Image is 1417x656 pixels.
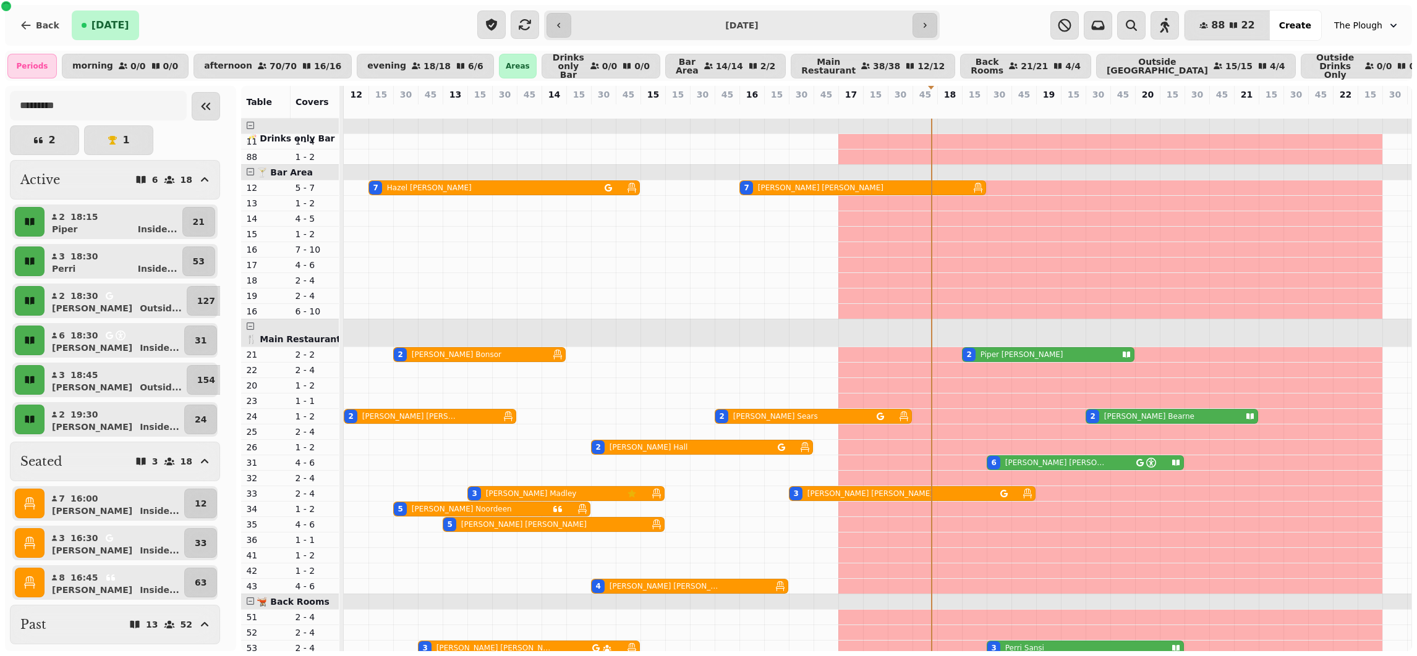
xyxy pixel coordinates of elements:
[412,350,501,360] p: [PERSON_NAME] Bonsor
[246,97,272,107] span: Table
[966,350,971,360] div: 2
[499,54,537,78] div: Areas
[152,457,158,466] p: 3
[140,381,182,393] p: Outsid ...
[246,364,285,376] p: 22
[772,103,781,116] p: 0
[70,369,98,381] p: 18:45
[994,88,1005,101] p: 30
[187,286,226,316] button: 127
[1217,103,1227,116] p: 0
[1021,62,1048,70] p: 21 / 21
[47,286,184,316] button: 218:30[PERSON_NAME]Outsid...
[52,223,77,235] p: Piper
[295,348,334,361] p: 2 - 2
[20,453,62,470] h2: Seated
[197,295,215,307] p: 127
[1365,103,1375,116] p: 0
[746,88,758,101] p: 16
[84,125,153,155] button: 1
[1266,103,1276,116] p: 0
[146,620,158,629] p: 13
[246,410,285,423] p: 24
[362,411,458,421] p: [PERSON_NAME] [PERSON_NAME]
[1092,88,1104,101] p: 30
[295,197,334,209] p: 1 - 2
[140,544,179,557] p: Inside ...
[716,62,743,70] p: 14 / 14
[246,503,285,515] p: 34
[1315,88,1327,101] p: 45
[1143,103,1152,116] p: 0
[181,175,192,184] p: 18
[991,643,996,653] div: 3
[499,88,511,101] p: 30
[412,504,512,514] p: [PERSON_NAME] Noordeen
[47,489,182,518] button: 716:00[PERSON_NAME]Inside...
[58,211,66,223] p: 2
[1266,88,1277,101] p: 15
[1043,88,1055,101] p: 19
[10,605,220,644] button: Past1352
[152,175,158,184] p: 6
[676,57,699,75] p: Bar Area
[598,88,610,101] p: 30
[1192,103,1202,116] p: 0
[447,519,452,529] div: 5
[425,103,435,116] p: 9
[184,405,217,434] button: 24
[140,421,179,433] p: Inside ...
[246,259,285,271] p: 17
[524,103,534,116] p: 0
[524,88,535,101] p: 45
[58,329,66,342] p: 6
[945,103,955,116] p: 0
[246,290,285,302] p: 19
[969,88,981,101] p: 15
[367,61,406,71] p: evening
[10,11,69,40] button: Back
[758,183,883,193] p: [PERSON_NAME] [PERSON_NAME]
[10,125,79,155] button: 2
[801,57,856,75] p: Main Restaurant
[10,160,220,200] button: Active618
[1117,88,1129,101] p: 45
[130,62,146,70] p: 0 / 0
[58,290,66,302] p: 2
[623,103,633,116] p: 0
[1311,53,1360,79] p: Outside Drinks Only
[122,135,129,145] p: 1
[1191,88,1203,101] p: 30
[70,492,98,505] p: 16:00
[295,534,334,546] p: 1 - 1
[295,410,334,423] p: 1 - 2
[1334,19,1382,32] span: The Plough
[348,411,353,421] div: 2
[647,88,659,101] p: 15
[47,207,180,237] button: 218:15PiperInside...
[246,487,285,500] p: 33
[257,167,312,177] span: 🍸 Bar Area
[672,88,684,101] p: 15
[1068,103,1078,116] p: 0
[246,456,285,469] p: 31
[36,21,59,30] span: Back
[474,88,486,101] p: 15
[184,568,217,597] button: 63
[400,88,412,101] p: 30
[1340,88,1351,101] p: 22
[461,519,587,529] p: [PERSON_NAME] [PERSON_NAME]
[610,442,688,452] p: [PERSON_NAME] Hall
[52,381,132,393] p: [PERSON_NAME]
[357,54,494,78] button: evening18/186/6
[796,103,806,116] p: 3
[920,103,930,116] p: 0
[376,103,386,116] p: 7
[181,457,192,466] p: 18
[1104,411,1194,421] p: [PERSON_NAME] Bearne
[542,54,660,78] button: Drinks only Bar0/00/0
[246,441,285,453] p: 26
[500,103,509,116] p: 0
[1167,103,1177,116] p: 0
[246,518,285,531] p: 35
